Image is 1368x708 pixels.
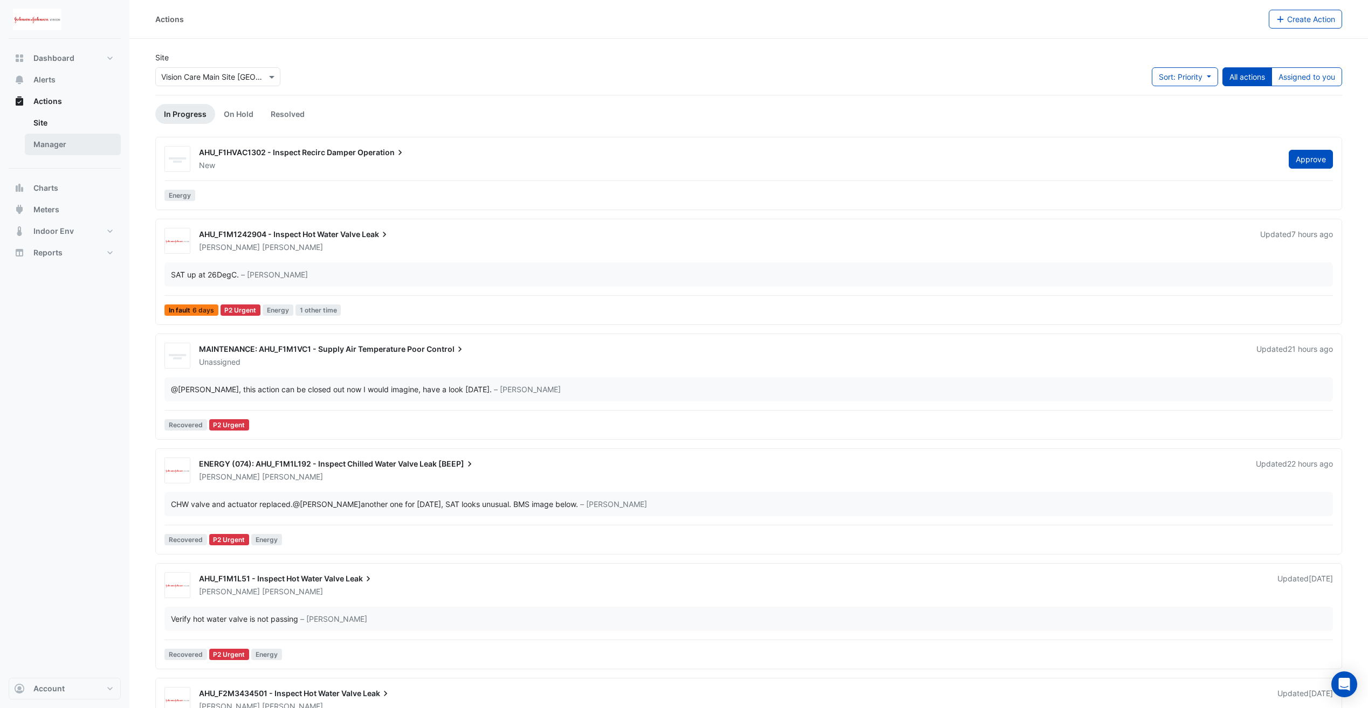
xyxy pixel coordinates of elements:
[1288,344,1333,353] span: Mon 29-Sep-2025 16:34 IST
[164,419,207,431] span: Recovered
[33,96,62,107] span: Actions
[251,534,282,545] span: Energy
[199,587,260,596] span: [PERSON_NAME]
[165,236,190,247] img: JnJ Vision Care
[358,147,405,158] span: Operation
[171,269,239,280] div: SAT up at 26DegC.
[14,96,25,107] app-icon: Actions
[164,304,218,316] span: In fault
[199,574,344,583] span: AHU_F1M1L51 - Inspect Hot Water Valve
[164,534,207,545] span: Recovered
[1256,459,1333,482] div: Updated
[9,91,121,112] button: Actions
[14,226,25,237] app-icon: Indoor Env
[199,689,361,698] span: AHU_F2M3434501 - Inspect Hot Water Valve
[263,304,293,316] span: Energy
[171,384,492,395] div: , this action can be closed out now I would imagine, have a look [DATE].
[262,586,323,597] span: [PERSON_NAME]
[209,534,250,545] div: P2 Urgent
[215,104,262,124] a: On Hold
[33,683,65,694] span: Account
[14,204,25,215] app-icon: Meters
[9,678,121,699] button: Account
[33,247,63,258] span: Reports
[199,242,260,252] span: [PERSON_NAME]
[1309,574,1333,583] span: Thu 25-Sep-2025 13:17 IST
[199,344,425,353] span: MAINTENANCE: AHU_F1M1VC1 - Supply Air Temperature Poor
[1159,72,1202,81] span: Sort: Priority
[1222,67,1272,86] button: All actions
[33,74,56,85] span: Alerts
[1296,155,1326,164] span: Approve
[165,695,190,706] img: JnJ Vision Care
[1309,689,1333,698] span: Mon 22-Sep-2025 10:57 IST
[199,161,215,170] span: New
[262,242,323,253] span: [PERSON_NAME]
[14,183,25,193] app-icon: Charts
[199,459,437,468] span: ENERGY (074): AHU_F1M1L192 - Inspect Chilled Water Valve Leak
[1291,230,1333,239] span: Tue 30-Sep-2025 07:33 IST
[580,498,647,510] span: – [PERSON_NAME]
[14,53,25,64] app-icon: Dashboard
[251,649,282,660] span: Energy
[25,112,121,134] a: Site
[13,9,61,30] img: Company Logo
[199,148,356,157] span: AHU_F1HVAC1302 - Inspect Recirc Damper
[363,688,391,699] span: Leak
[199,230,360,239] span: AHU_F1M1242904 - Inspect Hot Water Valve
[221,304,261,316] div: P2 Urgent
[9,220,121,242] button: Indoor Env
[164,649,207,660] span: Recovered
[33,183,58,193] span: Charts
[14,74,25,85] app-icon: Alerts
[427,344,465,355] span: Control
[362,229,390,240] span: Leak
[193,307,214,314] span: 6 days
[9,242,121,263] button: Reports
[9,69,121,91] button: Alerts
[293,499,361,509] span: bheffern@its.jnj.com [JnJ Vision Care]
[1256,344,1333,367] div: Updated
[209,649,250,660] div: P2 Urgent
[171,498,578,510] div: CHW valve and actuator replaced. another one for [DATE], SAT looks unusual. BMS image below.
[1277,573,1333,597] div: Updated
[199,472,260,481] span: [PERSON_NAME]
[300,613,367,624] span: – [PERSON_NAME]
[14,247,25,258] app-icon: Reports
[165,466,190,476] img: JnJ Vision Care
[1269,10,1343,29] button: Create Action
[1260,229,1333,253] div: Updated
[346,573,374,584] span: Leak
[262,471,323,482] span: [PERSON_NAME]
[1289,150,1333,169] button: Approve
[209,419,250,431] div: P2 Urgent
[165,580,190,591] img: JnJ Vision Care
[199,357,240,367] span: Unassigned
[9,112,121,159] div: Actions
[33,226,74,237] span: Indoor Env
[1287,15,1335,24] span: Create Action
[9,47,121,69] button: Dashboard
[1152,67,1218,86] button: Sort: Priority
[171,385,239,394] span: bheffern@its.jnj.com [JnJ Vision Care]
[9,199,121,220] button: Meters
[9,177,121,199] button: Charts
[33,53,74,64] span: Dashboard
[1271,67,1342,86] button: Assigned to you
[295,304,341,316] span: 1 other time
[262,104,313,124] a: Resolved
[155,52,169,63] label: Site
[438,459,475,469] span: [BEEP]
[25,134,121,155] a: Manager
[494,384,561,395] span: – [PERSON_NAME]
[1287,459,1333,468] span: Mon 29-Sep-2025 16:25 IST
[33,204,59,215] span: Meters
[164,190,195,201] span: Energy
[1331,671,1357,697] div: Open Intercom Messenger
[241,269,308,280] span: – [PERSON_NAME]
[171,613,298,624] div: Verify hot water valve is not passing
[155,104,215,124] a: In Progress
[155,13,184,25] div: Actions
